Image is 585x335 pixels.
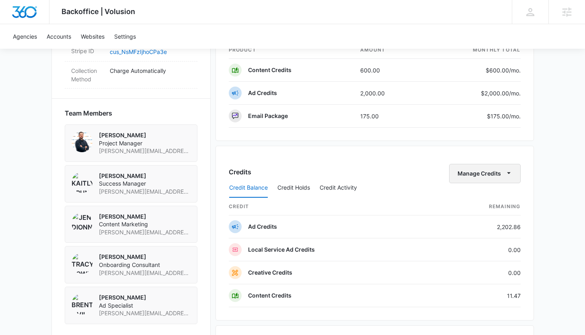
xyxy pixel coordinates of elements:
[229,167,251,177] h3: Credits
[76,24,109,49] a: Websites
[483,112,521,120] p: $175.00
[65,42,197,62] div: Stripe IDcus_NsMFzIjhoCPa3e
[435,238,521,261] td: 0.00
[248,246,315,254] p: Local Service Ad Credits
[65,62,197,89] div: Collection MethodCharge Automatically
[354,82,423,105] td: 2,000.00
[99,131,191,139] p: [PERSON_NAME]
[229,198,435,215] th: credit
[483,66,521,74] p: $600.00
[481,89,521,97] p: $2,000.00
[65,108,112,118] span: Team Members
[449,164,521,183] button: Manage Credits
[423,41,521,59] th: monthly total
[99,188,191,196] span: [PERSON_NAME][EMAIL_ADDRESS][DOMAIN_NAME]
[99,220,191,228] span: Content Marketing
[109,24,141,49] a: Settings
[71,47,103,55] dt: Stripe ID
[99,261,191,269] span: Onboarding Consultant
[277,178,310,198] button: Credit Holds
[72,253,92,274] img: Tracy Bowden
[320,178,357,198] button: Credit Activity
[8,24,42,49] a: Agencies
[99,228,191,236] span: [PERSON_NAME][EMAIL_ADDRESS][PERSON_NAME][DOMAIN_NAME]
[42,24,76,49] a: Accounts
[509,113,521,120] span: /mo.
[509,90,521,97] span: /mo.
[99,294,191,302] p: [PERSON_NAME]
[229,178,268,198] button: Credit Balance
[99,309,191,317] span: [PERSON_NAME][EMAIL_ADDRESS][PERSON_NAME][DOMAIN_NAME]
[354,59,423,82] td: 600.00
[99,253,191,261] p: [PERSON_NAME]
[99,139,191,147] span: Project Manager
[99,213,191,221] p: [PERSON_NAME]
[435,261,521,284] td: 0.00
[248,66,291,74] p: Content Credits
[435,284,521,307] td: 11.47
[72,172,92,193] img: Kaitlyn Brunswig
[354,41,423,59] th: amount
[110,48,167,55] a: cus_NsMFzIjhoCPa3e
[248,89,277,97] p: Ad Credits
[435,198,521,215] th: Remaining
[229,41,354,59] th: product
[110,66,191,75] p: Charge Automatically
[435,215,521,238] td: 2,202.86
[99,269,191,277] span: [PERSON_NAME][EMAIL_ADDRESS][PERSON_NAME][DOMAIN_NAME]
[72,294,92,314] img: Brent Avila
[99,147,191,155] span: [PERSON_NAME][EMAIL_ADDRESS][DOMAIN_NAME]
[248,112,288,120] p: Email Package
[99,302,191,310] span: Ad Specialist
[248,269,292,277] p: Creative Credits
[71,66,103,83] dt: Collection Method
[99,180,191,188] span: Success Manager
[72,131,92,152] img: David Diamond
[248,223,277,231] p: Ad Credits
[248,292,291,300] p: Content Credits
[99,172,191,180] p: [PERSON_NAME]
[62,7,135,16] span: Backoffice | Volusion
[72,213,92,234] img: Jen Dionne
[509,67,521,74] span: /mo.
[354,105,423,128] td: 175.00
